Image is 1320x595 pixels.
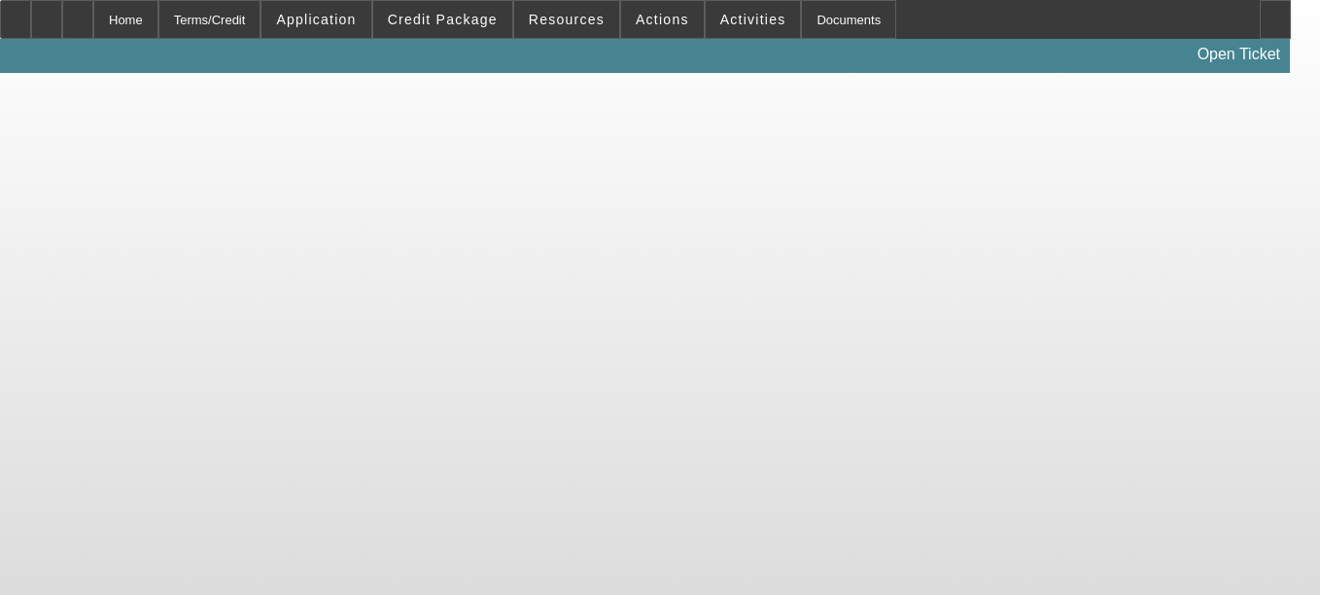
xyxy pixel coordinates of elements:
button: Resources [514,1,619,38]
span: Resources [529,12,605,27]
span: Credit Package [388,12,498,27]
button: Application [261,1,370,38]
button: Credit Package [373,1,512,38]
a: Open Ticket [1190,38,1288,71]
span: Actions [636,12,689,27]
button: Actions [621,1,704,38]
span: Activities [720,12,786,27]
button: Activities [706,1,801,38]
span: Application [276,12,356,27]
